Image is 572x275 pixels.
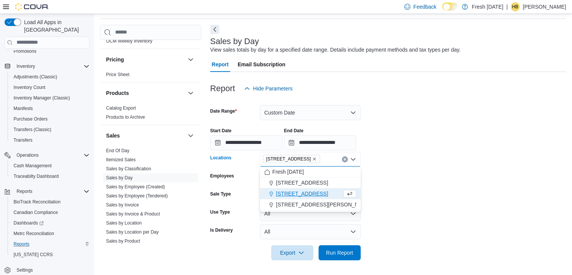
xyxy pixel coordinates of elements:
[106,202,139,208] a: Sales by Invoice
[106,166,151,172] span: Sales by Classification
[11,161,90,170] span: Cash Management
[106,193,168,199] span: Sales by Employee (Tendered)
[260,206,361,221] button: All
[210,84,235,93] h3: Report
[260,167,361,210] div: Choose from the following options
[106,72,129,78] span: Price Sheet
[106,89,129,97] h3: Products
[17,267,33,273] span: Settings
[106,202,139,208] span: Sales by Invoice
[11,83,90,92] span: Inventory Count
[106,132,185,139] button: Sales
[14,241,29,247] span: Reports
[271,245,313,260] button: Export
[11,240,90,249] span: Reports
[8,218,93,228] a: Dashboards
[511,2,520,11] div: Harley Bialczyk
[210,128,232,134] label: Start Date
[106,220,142,226] span: Sales by Location
[210,191,231,197] label: Sale Type
[272,168,304,176] span: Fresh [DATE]
[17,152,39,158] span: Operations
[11,136,90,145] span: Transfers
[11,197,90,206] span: BioTrack Reconciliation
[8,228,93,239] button: Metrc Reconciliation
[11,229,57,238] a: Metrc Reconciliation
[210,173,234,179] label: Employees
[11,229,90,238] span: Metrc Reconciliation
[14,84,46,90] span: Inventory Count
[106,238,140,244] a: Sales by Product
[106,238,140,244] span: Sales by Product
[260,177,361,188] button: [STREET_ADDRESS]
[186,131,195,140] button: Sales
[260,167,361,177] button: Fresh [DATE]
[106,38,152,44] a: OCM Weekly Inventory
[11,115,90,124] span: Purchase Orders
[263,155,320,163] span: 1407 Cinnamon Hill Lane
[106,114,145,120] span: Products to Archive
[11,240,32,249] a: Reports
[8,124,93,135] button: Transfers (Classic)
[276,179,328,186] span: [STREET_ADDRESS]
[11,115,51,124] a: Purchase Orders
[413,3,436,11] span: Feedback
[106,175,133,181] span: Sales by Day
[14,209,58,215] span: Canadian Compliance
[100,37,201,49] div: OCM
[11,93,90,102] span: Inventory Manager (Classic)
[106,132,120,139] h3: Sales
[106,184,165,190] span: Sales by Employee (Created)
[100,70,201,82] div: Pricing
[8,72,93,82] button: Adjustments (Classic)
[260,224,361,239] button: All
[276,190,328,197] span: [STREET_ADDRESS]
[14,105,33,112] span: Manifests
[17,188,32,194] span: Reports
[21,18,90,34] span: Load All Apps in [GEOGRAPHIC_DATA]
[8,103,93,114] button: Manifests
[14,231,54,237] span: Metrc Reconciliation
[15,3,49,11] img: Cova
[106,166,151,171] a: Sales by Classification
[8,160,93,171] button: Cash Management
[2,61,93,72] button: Inventory
[14,151,42,160] button: Operations
[14,48,36,54] span: Promotions
[210,108,237,114] label: Date Range
[11,218,47,228] a: Dashboards
[8,135,93,145] button: Transfers
[11,83,49,92] a: Inventory Count
[319,245,361,260] button: Run Report
[238,57,285,72] span: Email Subscription
[11,250,90,259] span: Washington CCRS
[350,156,356,162] button: Close list of options
[106,157,136,163] span: Itemized Sales
[210,25,219,34] button: Next
[11,47,90,56] span: Promotions
[8,171,93,182] button: Traceabilty Dashboard
[14,252,53,258] span: [US_STATE] CCRS
[266,155,311,163] span: [STREET_ADDRESS]
[8,207,93,218] button: Canadian Compliance
[276,201,372,208] span: [STREET_ADDRESS][PERSON_NAME]
[326,249,353,257] span: Run Report
[11,72,60,81] a: Adjustments (Classic)
[14,74,57,80] span: Adjustments (Classic)
[253,85,293,92] span: Hide Parameters
[186,89,195,98] button: Products
[284,128,303,134] label: End Date
[106,229,159,235] span: Sales by Location per Day
[106,72,129,77] a: Price Sheet
[106,175,133,180] a: Sales by Day
[2,186,93,197] button: Reports
[276,245,309,260] span: Export
[284,135,356,150] input: Press the down key to open a popover containing a calendar.
[212,57,229,72] span: Report
[8,46,93,57] button: Promotions
[260,105,361,120] button: Custom Date
[106,105,136,111] span: Catalog Export
[8,93,93,103] button: Inventory Manager (Classic)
